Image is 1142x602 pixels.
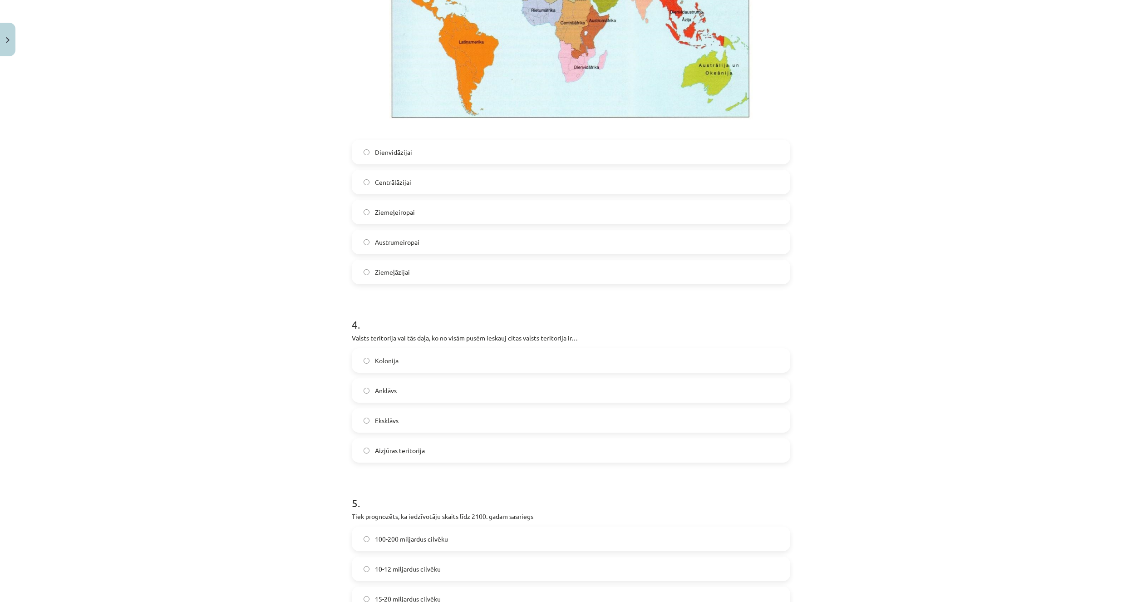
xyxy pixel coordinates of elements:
[375,386,397,395] span: Anklāvs
[375,356,399,365] span: Kolonija
[364,448,369,454] input: Aizjūras teritorija
[364,239,369,245] input: Austrumeiropai
[364,179,369,185] input: Centrālāzijai
[352,512,790,521] p: Tiek prognozēts, ka iedzīvotāju skaits līdz 2100. gadam sasniegs
[375,267,410,277] span: Ziemeļāzijai
[6,37,10,43] img: icon-close-lesson-0947bae3869378f0d4975bcd49f059093ad1ed9edebbc8119c70593378902aed.svg
[364,388,369,394] input: Anklāvs
[352,302,790,331] h1: 4 .
[364,596,369,602] input: 15-20 miljardus cilvēku
[375,416,399,425] span: Eksklāvs
[375,446,425,455] span: Aizjūras teritorija
[352,481,790,509] h1: 5 .
[375,148,412,157] span: Dienvidāzijai
[375,207,415,217] span: Ziemeļeiropai
[375,237,419,247] span: Austrumeiropai
[364,566,369,572] input: 10-12 miljardus cilvēku
[375,534,448,544] span: 100-200 miljardus cilvēku
[375,178,411,187] span: Centrālāzijai
[364,209,369,215] input: Ziemeļeiropai
[364,149,369,155] input: Dienvidāzijai
[352,333,790,343] p: Valsts teritorija vai tās daļa, ko no visām pusēm ieskauj citas valsts teritorija ir…
[364,418,369,424] input: Eksklāvs
[375,564,441,574] span: 10-12 miljardus cilvēku
[364,269,369,275] input: Ziemeļāzijai
[364,358,369,364] input: Kolonija
[364,536,369,542] input: 100-200 miljardus cilvēku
